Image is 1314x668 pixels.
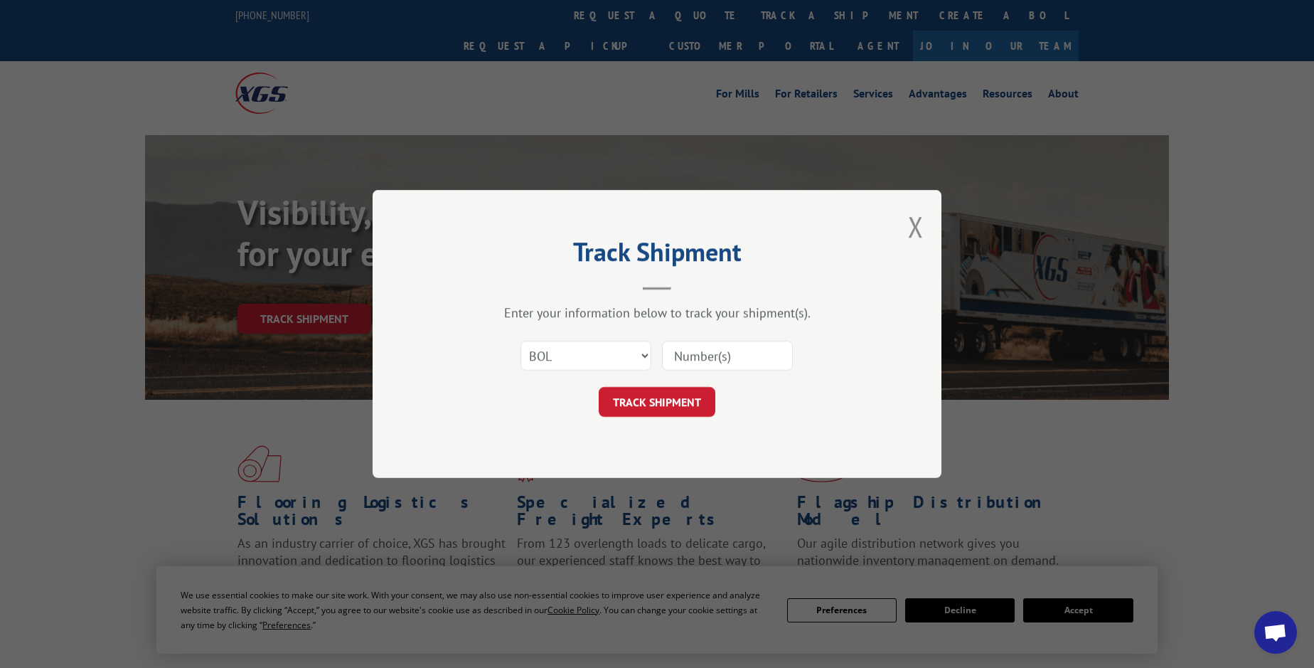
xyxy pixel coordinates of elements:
button: TRACK SHIPMENT [599,387,715,417]
input: Number(s) [662,341,793,371]
div: Enter your information below to track your shipment(s). [444,304,870,321]
button: Close modal [908,208,924,245]
h2: Track Shipment [444,242,870,269]
a: Open chat [1254,611,1297,654]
